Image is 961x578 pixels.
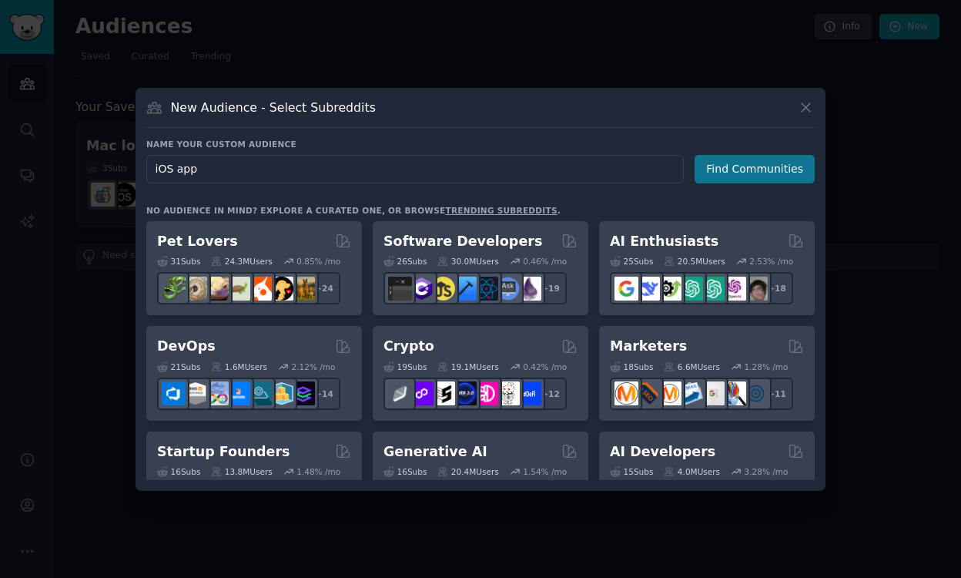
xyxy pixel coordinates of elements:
[745,361,789,372] div: 1.28 % /mo
[523,361,567,372] div: 0.42 % /mo
[658,277,681,301] img: AItoolsCatalog
[614,277,638,301] img: GoogleGeminiAI
[610,256,653,267] div: 25 Sub s
[410,381,434,405] img: 0xPolygon
[614,381,638,405] img: content_marketing
[474,277,498,301] img: reactnative
[701,381,725,405] img: googleads
[270,277,293,301] img: PetAdvice
[658,381,681,405] img: AskMarketing
[157,466,200,477] div: 16 Sub s
[695,155,815,183] button: Find Communities
[636,381,660,405] img: bigseo
[308,378,340,410] div: + 14
[292,361,336,372] div: 2.12 % /mo
[761,378,793,410] div: + 11
[534,272,567,304] div: + 19
[157,442,290,462] h2: Startup Founders
[226,277,250,301] img: turtle
[745,466,789,477] div: 3.28 % /mo
[664,256,725,267] div: 20.5M Users
[296,256,340,267] div: 0.85 % /mo
[205,277,229,301] img: leopardgeckos
[517,277,541,301] img: elixir
[610,442,715,462] h2: AI Developers
[296,466,340,477] div: 1.48 % /mo
[761,272,793,304] div: + 18
[445,206,557,215] a: trending subreddits
[383,361,427,372] div: 19 Sub s
[146,139,815,150] h3: Name your custom audience
[701,277,725,301] img: chatgpt_prompts_
[388,381,412,405] img: ethfinance
[383,232,542,251] h2: Software Developers
[146,205,561,216] div: No audience in mind? Explore a curated one, or browse .
[383,256,427,267] div: 26 Sub s
[211,466,272,477] div: 13.8M Users
[517,381,541,405] img: defi_
[157,232,238,251] h2: Pet Lovers
[749,256,793,267] div: 2.53 % /mo
[388,277,412,301] img: software
[437,256,498,267] div: 30.0M Users
[211,361,267,372] div: 1.6M Users
[291,381,315,405] img: PlatformEngineers
[437,361,498,372] div: 19.1M Users
[291,277,315,301] img: dogbreed
[205,381,229,405] img: Docker_DevOps
[270,381,293,405] img: aws_cdk
[453,277,477,301] img: iOSProgramming
[431,277,455,301] img: learnjavascript
[523,256,567,267] div: 0.46 % /mo
[744,381,768,405] img: OnlineMarketing
[157,361,200,372] div: 21 Sub s
[722,277,746,301] img: OpenAIDev
[410,277,434,301] img: csharp
[383,466,427,477] div: 16 Sub s
[496,277,520,301] img: AskComputerScience
[534,378,567,410] div: + 12
[610,466,653,477] div: 15 Sub s
[211,256,272,267] div: 24.3M Users
[308,272,340,304] div: + 24
[183,277,207,301] img: ballpython
[610,361,653,372] div: 18 Sub s
[453,381,477,405] img: web3
[171,99,376,116] h3: New Audience - Select Subreddits
[523,466,567,477] div: 1.54 % /mo
[226,381,250,405] img: DevOpsLinks
[722,381,746,405] img: MarketingResearch
[636,277,660,301] img: DeepSeek
[431,381,455,405] img: ethstaker
[162,381,186,405] img: azuredevops
[248,381,272,405] img: platformengineering
[383,442,487,462] h2: Generative AI
[183,381,207,405] img: AWS_Certified_Experts
[383,337,434,356] h2: Crypto
[664,361,720,372] div: 6.6M Users
[679,277,703,301] img: chatgpt_promptDesign
[157,256,200,267] div: 31 Sub s
[157,337,216,356] h2: DevOps
[146,155,684,183] input: Pick a short name, like "Digital Marketers" or "Movie-Goers"
[162,277,186,301] img: herpetology
[437,466,498,477] div: 20.4M Users
[679,381,703,405] img: Emailmarketing
[664,466,720,477] div: 4.0M Users
[744,277,768,301] img: ArtificalIntelligence
[496,381,520,405] img: CryptoNews
[610,337,687,356] h2: Marketers
[248,277,272,301] img: cockatiel
[474,381,498,405] img: defiblockchain
[610,232,718,251] h2: AI Enthusiasts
